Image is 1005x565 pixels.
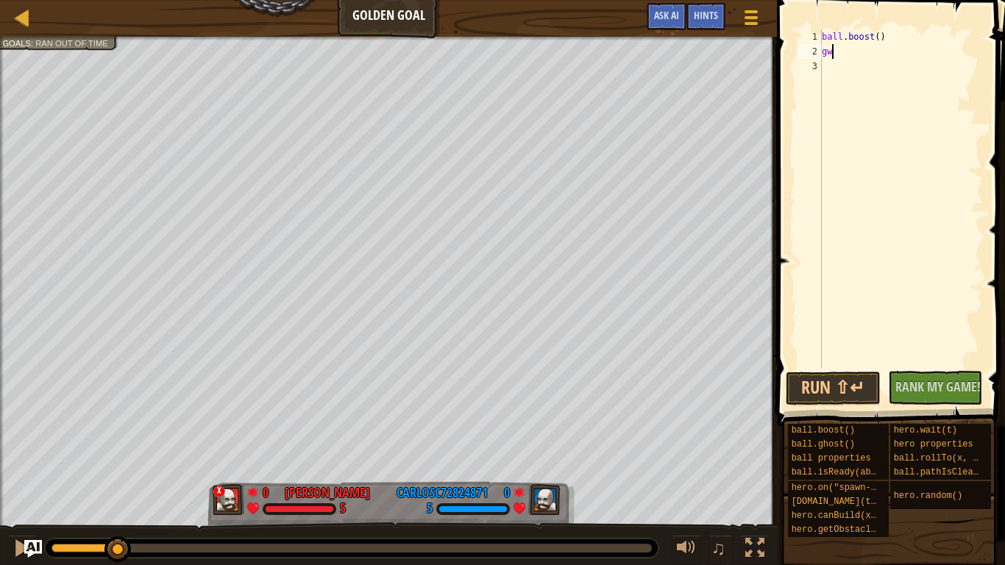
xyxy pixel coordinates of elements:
span: hero.canBuild(x, y) [792,511,892,521]
span: Hints [694,8,718,22]
span: hero.getObstacleAt(x, y) [792,525,919,535]
span: : [31,38,35,48]
span: ♫ [711,537,726,559]
button: Show game menu [733,3,770,38]
span: Ran out of time [35,38,108,48]
button: Toggle fullscreen [740,535,770,565]
button: Run ⇧↵ [786,372,881,405]
div: 1 [798,29,822,44]
span: [DOMAIN_NAME](type, x, y) [792,497,924,507]
span: Goals [2,38,31,48]
span: Ask AI [654,8,679,22]
button: ♫ [709,535,734,565]
span: Rank My Game! [895,377,981,396]
img: thang_avatar_frame.png [213,484,245,515]
span: ball.isReady(ability) [792,467,903,477]
span: ball.rollTo(x, y) [894,453,984,463]
div: x [213,486,225,497]
img: thang_avatar_frame.png [528,484,561,515]
span: ball.ghost() [792,439,855,449]
div: 5 [340,502,346,516]
span: hero.wait(t) [894,425,957,436]
span: hero.on("spawn-ball", f) [792,483,919,493]
button: Rank My Game! [888,371,983,405]
div: 0 [495,483,510,497]
button: Ctrl + P: Pause [7,535,37,565]
div: Carlosc72824871 [397,483,488,502]
div: 3 [798,59,822,74]
span: ball properties [792,453,871,463]
button: Ask AI [24,540,42,558]
div: [PERSON_NAME] [285,483,370,502]
div: 2 [798,44,822,59]
span: ball.boost() [792,425,855,436]
span: hero properties [894,439,973,449]
div: 0 [263,483,277,497]
div: 5 [427,502,433,516]
span: hero.random() [894,491,963,501]
button: Ask AI [647,3,686,30]
button: Adjust volume [672,535,701,565]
